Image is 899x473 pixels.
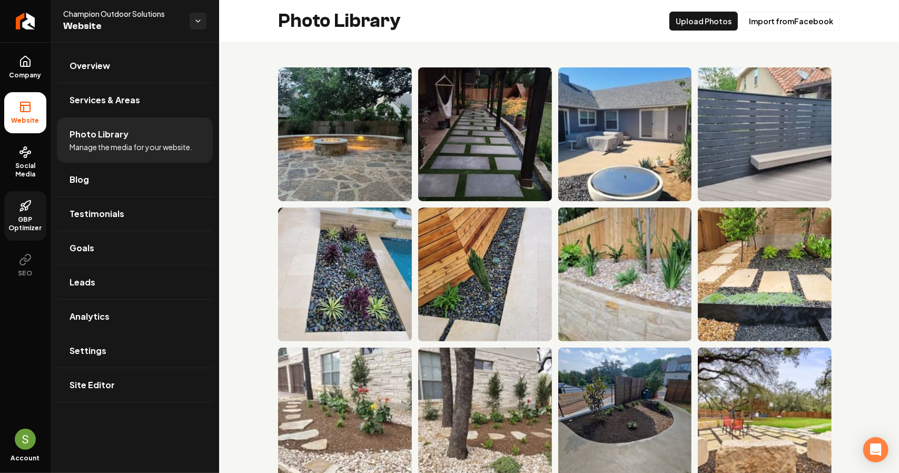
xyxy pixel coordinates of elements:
[63,19,181,34] span: Website
[70,208,124,220] span: Testimonials
[16,13,35,29] img: Rebolt Logo
[15,429,36,450] button: Open user button
[70,276,95,289] span: Leads
[4,47,46,88] a: Company
[278,67,412,201] img: Backyard fire pit with stone seating area and soft lighting, surrounded by greenery.
[669,12,738,31] button: Upload Photos
[418,67,552,201] img: Stylish garden path with concrete slabs and grass accents, enhancing outdoor aesthetics.
[57,368,213,402] a: Site Editor
[63,8,181,19] span: Champion Outdoor Solutions
[11,454,40,462] span: Account
[4,245,46,286] button: SEO
[57,83,213,117] a: Services & Areas
[558,67,692,201] img: Modern patio area with covered furniture, plants, and a round water feature, featuring a sunny sky.
[7,116,44,125] span: Website
[57,197,213,231] a: Testimonials
[698,67,832,201] img: Modern outdoor deck with black wooden slat privacy wall and built-in bench seating.
[70,94,140,106] span: Services & Areas
[57,300,213,333] a: Analytics
[70,310,110,323] span: Analytics
[14,269,37,278] span: SEO
[70,60,110,72] span: Overview
[57,231,213,265] a: Goals
[4,162,46,179] span: Social Media
[4,191,46,241] a: GBP Optimizer
[278,208,412,341] img: Lush landscaped rock garden with tropical plants beside a modern swimming pool.
[70,242,94,254] span: Goals
[70,173,89,186] span: Blog
[4,215,46,232] span: GBP Optimizer
[742,12,840,31] button: Import fromFacebook
[70,142,192,152] span: Manage the media for your website.
[70,128,129,141] span: Photo Library
[57,265,213,299] a: Leads
[863,437,888,462] div: Open Intercom Messenger
[15,429,36,450] img: Sales Champion
[70,379,115,391] span: Site Editor
[5,71,46,80] span: Company
[558,208,692,341] img: Decorative stone garden bed with various green plants and wooden fence in background.
[70,344,106,357] span: Settings
[418,208,552,341] img: Landscape design featuring wooden wall, gravel path, and greenery. Modern outdoor aesthetics.
[57,334,213,368] a: Settings
[698,208,832,341] img: Modern landscape design featuring stone pathways, black gravel, and lush greenery.
[57,163,213,196] a: Blog
[278,11,401,32] h2: Photo Library
[4,137,46,187] a: Social Media
[57,49,213,83] a: Overview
